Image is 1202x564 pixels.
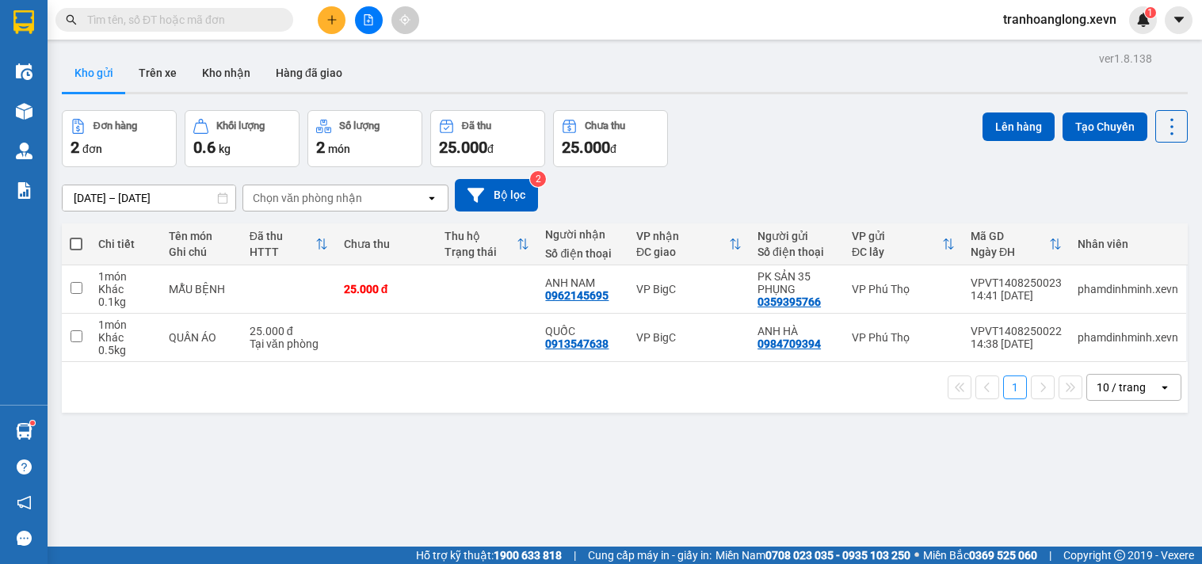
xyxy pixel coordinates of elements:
[87,11,274,29] input: Tìm tên, số ĐT hoặc mã đơn
[16,63,32,80] img: warehouse-icon
[636,283,742,295] div: VP BigC
[852,283,955,295] div: VP Phú Thọ
[250,337,328,350] div: Tại văn phòng
[1147,7,1153,18] span: 1
[1114,550,1125,561] span: copyright
[17,459,32,474] span: question-circle
[852,230,942,242] div: VP gửi
[852,331,955,344] div: VP Phú Thọ
[185,110,300,167] button: Khối lượng0.6kg
[545,228,620,241] div: Người nhận
[82,143,102,155] span: đơn
[545,289,609,302] div: 0962145695
[1003,375,1027,399] button: 1
[63,185,235,211] input: Select a date range.
[1097,379,1146,395] div: 10 / trang
[1172,13,1186,27] span: caret-down
[971,246,1049,258] div: Ngày ĐH
[391,6,419,34] button: aim
[462,120,491,131] div: Đã thu
[445,246,517,258] div: Trạng thái
[399,14,410,25] span: aim
[1145,7,1156,18] sup: 1
[439,138,487,157] span: 25.000
[636,230,729,242] div: VP nhận
[98,295,153,308] div: 0.1 kg
[17,531,32,546] span: message
[193,138,216,157] span: 0.6
[62,54,126,92] button: Kho gửi
[969,549,1037,562] strong: 0369 525 060
[852,246,942,258] div: ĐC lấy
[98,331,153,344] div: Khác
[250,325,328,337] div: 25.000 đ
[98,238,153,250] div: Chi tiết
[1063,112,1147,141] button: Tạo Chuyến
[318,6,345,34] button: plus
[545,276,620,289] div: ANH NAM
[425,192,438,204] svg: open
[250,230,315,242] div: Đã thu
[416,547,562,564] span: Hỗ trợ kỹ thuật:
[16,103,32,120] img: warehouse-icon
[98,283,153,295] div: Khác
[445,230,517,242] div: Thu hộ
[326,14,338,25] span: plus
[545,247,620,260] div: Số điện thoại
[30,421,35,425] sup: 1
[219,143,231,155] span: kg
[963,223,1070,265] th: Toggle SortBy
[545,337,609,350] div: 0913547638
[17,495,32,510] span: notification
[126,54,189,92] button: Trên xe
[253,190,362,206] div: Chọn văn phòng nhận
[250,246,315,258] div: HTTT
[574,547,576,564] span: |
[344,283,429,295] div: 25.000 đ
[71,138,79,157] span: 2
[971,230,1049,242] div: Mã GD
[757,295,821,308] div: 0359395766
[263,54,355,92] button: Hàng đã giao
[530,171,546,187] sup: 2
[971,276,1062,289] div: VPVT1408250023
[757,337,821,350] div: 0984709394
[363,14,374,25] span: file-add
[437,223,537,265] th: Toggle SortBy
[494,549,562,562] strong: 1900 633 818
[66,14,77,25] span: search
[430,110,545,167] button: Đã thu25.000đ
[13,10,34,34] img: logo-vxr
[636,246,729,258] div: ĐC giao
[585,120,625,131] div: Chưa thu
[16,182,32,199] img: solution-icon
[971,325,1062,337] div: VPVT1408250022
[169,246,234,258] div: Ghi chú
[1099,50,1152,67] div: ver 1.8.138
[1078,283,1178,295] div: phamdinhminh.xevn
[553,110,668,167] button: Chưa thu25.000đ
[1165,6,1192,34] button: caret-down
[971,289,1062,302] div: 14:41 [DATE]
[344,238,429,250] div: Chưa thu
[588,547,712,564] span: Cung cấp máy in - giấy in:
[62,110,177,167] button: Đơn hàng2đơn
[93,120,137,131] div: Đơn hàng
[189,54,263,92] button: Kho nhận
[757,325,836,337] div: ANH HÀ
[971,337,1062,350] div: 14:38 [DATE]
[339,120,380,131] div: Số lượng
[316,138,325,157] span: 2
[715,547,910,564] span: Miền Nam
[990,10,1129,29] span: tranhoanglong.xevn
[757,246,836,258] div: Số điện thoại
[628,223,750,265] th: Toggle SortBy
[216,120,265,131] div: Khối lượng
[757,230,836,242] div: Người gửi
[98,344,153,356] div: 0.5 kg
[610,143,616,155] span: đ
[1078,238,1178,250] div: Nhân viên
[169,230,234,242] div: Tên món
[169,283,234,295] div: MẪU BỆNH
[983,112,1055,141] button: Lên hàng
